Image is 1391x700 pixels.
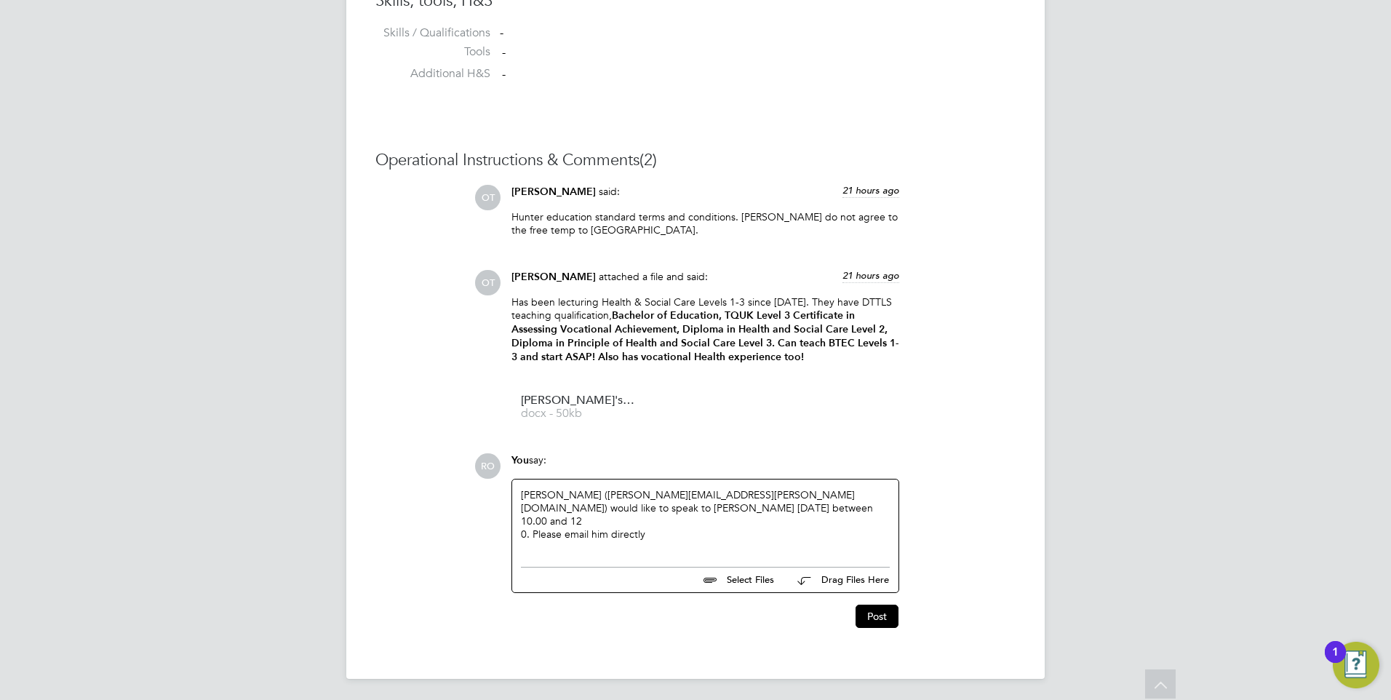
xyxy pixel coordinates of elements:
label: Additional H&S [375,66,490,81]
span: [PERSON_NAME]'s%20CV [521,395,637,406]
span: said: [599,185,620,198]
span: 21 hours ago [842,269,899,282]
button: Open Resource Center, 1 new notification [1333,642,1379,688]
a: [PERSON_NAME]'s%20CV docx - 50kb [521,395,637,419]
span: [PERSON_NAME] [511,186,596,198]
span: RO [475,453,501,479]
span: OT [475,270,501,295]
strong: Diploma in Principle of Health and Social Care Level 3. Can teach BTEC Levels 1-3 and start ASAP!... [511,337,898,363]
div: say: [511,453,899,479]
span: - [502,45,506,60]
span: - [502,67,506,81]
span: OT [475,185,501,210]
span: [PERSON_NAME] [511,271,596,283]
label: Skills / Qualifications [375,25,490,41]
span: 21 hours ago [842,184,899,196]
span: You [511,454,529,466]
strong: Bachelor of Education, [612,309,722,322]
button: Drag Files Here [786,565,890,596]
div: 0. Please email him directly [521,528,890,541]
h3: Operational Instructions & Comments [375,150,1016,171]
p: Has been lecturing Health & Social Care Levels 1-3 since [DATE]. They have DTTLS teaching qualifi... [511,295,899,365]
div: 1 [1332,652,1339,671]
span: docx - 50kb [521,408,637,419]
button: Post [856,605,898,628]
span: attached a file and said: [599,270,708,283]
label: Tools [375,44,490,60]
div: [PERSON_NAME] ([PERSON_NAME][EMAIL_ADDRESS][PERSON_NAME][DOMAIN_NAME]) would like to speak to [PE... [521,488,890,551]
strong: Diploma in Health and Social Care Level 2, [682,323,888,335]
p: Hunter education standard terms and conditions. [PERSON_NAME] do not agree to the free temp to [G... [511,210,899,236]
span: (2) [639,150,657,170]
div: - [500,25,1016,41]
